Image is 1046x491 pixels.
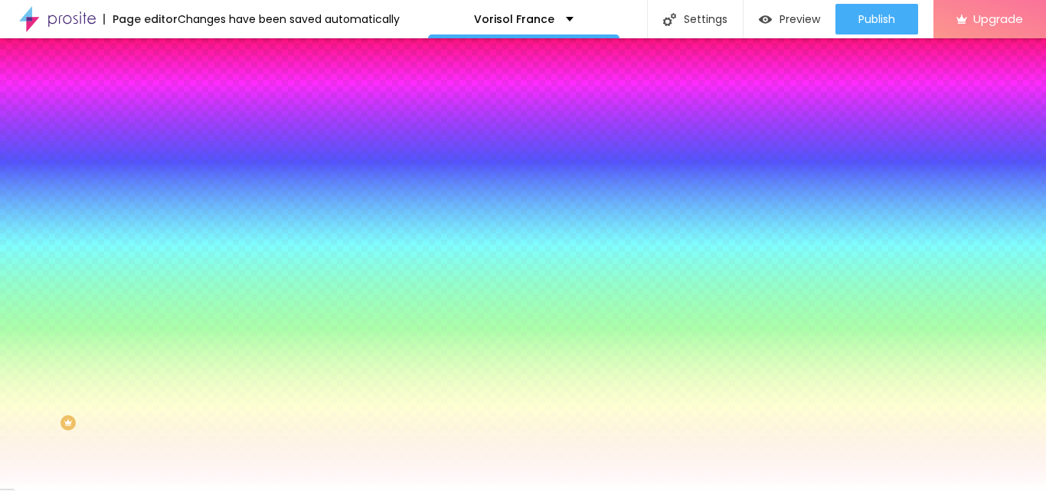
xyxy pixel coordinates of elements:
[744,4,835,34] button: Preview
[858,13,895,25] span: Publish
[103,14,178,25] div: Page editor
[973,12,1023,25] span: Upgrade
[474,14,554,25] p: Vorisol France
[835,4,918,34] button: Publish
[759,13,772,26] img: view-1.svg
[663,13,676,26] img: Icone
[780,13,820,25] span: Preview
[178,14,400,25] div: Changes have been saved automatically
